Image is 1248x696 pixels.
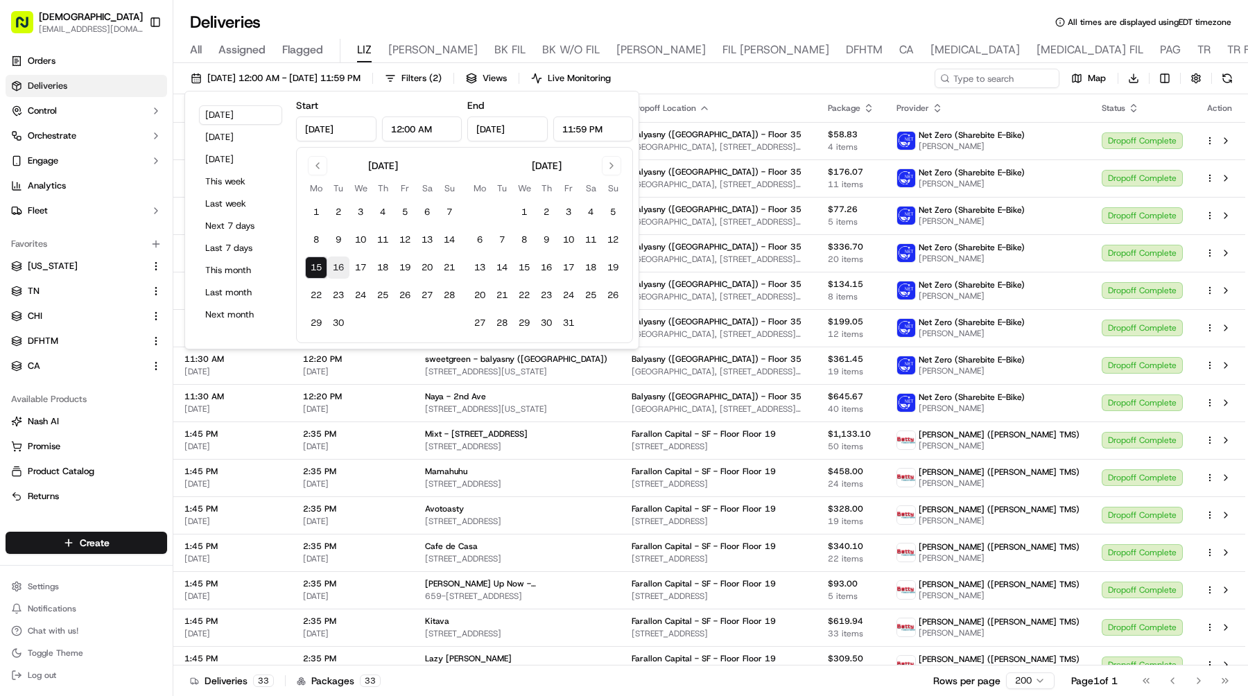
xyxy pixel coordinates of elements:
[632,329,806,340] span: [GEOGRAPHIC_DATA], [STREET_ADDRESS][US_STATE]
[722,42,829,58] span: FIL [PERSON_NAME]
[372,181,394,195] th: Thursday
[28,415,59,428] span: Nash AI
[6,200,167,222] button: Fleet
[11,285,145,297] a: TN
[28,625,78,636] span: Chat with us!
[349,284,372,306] button: 24
[1205,103,1234,114] div: Action
[897,581,915,599] img: betty.jpg
[39,10,143,24] button: [DEMOGRAPHIC_DATA]
[28,647,83,659] span: Toggle Theme
[438,229,460,251] button: 14
[580,181,602,195] th: Saturday
[602,181,624,195] th: Sunday
[438,201,460,223] button: 7
[491,256,513,279] button: 14
[199,261,282,280] button: This month
[184,428,281,440] span: 1:45 PM
[29,132,54,157] img: 1724597045416-56b7ee45-8013-43a0-a6f9-03cb97ddad50
[6,485,167,507] button: Returns
[28,155,58,167] span: Engage
[199,238,282,258] button: Last 7 days
[897,319,915,337] img: net_zero_logo.png
[327,201,349,223] button: 2
[580,256,602,279] button: 18
[117,274,128,285] div: 💻
[184,366,281,377] span: [DATE]
[28,80,67,92] span: Deliveries
[327,256,349,279] button: 16
[897,207,915,225] img: net_zero_logo.png
[349,229,372,251] button: 10
[14,14,42,42] img: Nash
[632,391,801,402] span: Balyasny ([GEOGRAPHIC_DATA]) - Floor 35
[897,543,915,562] img: betty.jpg
[535,312,557,334] button: 30
[131,272,223,286] span: API Documentation
[919,317,1025,328] span: Net Zero (Sharebite E-Bike)
[1068,17,1231,28] span: All times are displayed using EDT timezone
[469,181,491,195] th: Monday
[6,388,167,410] div: Available Products
[632,354,801,365] span: Balyasny ([GEOGRAPHIC_DATA]) - Floor 35
[919,178,1025,189] span: [PERSON_NAME]
[394,201,416,223] button: 5
[80,536,110,550] span: Create
[236,137,252,153] button: Start new chat
[513,284,535,306] button: 22
[460,69,513,88] button: Views
[828,216,874,227] span: 5 items
[425,403,609,415] span: [STREET_ADDRESS][US_STATE]
[1102,103,1125,114] span: Status
[897,281,915,299] img: net_zero_logo.png
[513,201,535,223] button: 1
[305,256,327,279] button: 15
[828,391,874,402] span: $645.67
[1088,72,1106,85] span: Map
[919,216,1025,227] span: [PERSON_NAME]
[394,284,416,306] button: 26
[632,254,806,265] span: [GEOGRAPHIC_DATA], [STREET_ADDRESS][US_STATE]
[305,201,327,223] button: 1
[1217,69,1237,88] button: Refresh
[11,360,145,372] a: CA
[553,116,634,141] input: Time
[1037,42,1143,58] span: [MEDICAL_DATA] FIL
[491,181,513,195] th: Tuesday
[207,72,361,85] span: [DATE] 12:00 AM - [DATE] 11:59 PM
[11,465,162,478] a: Product Catalog
[6,280,167,302] button: TN
[897,431,915,449] img: betty.jpg
[28,205,48,217] span: Fleet
[308,156,327,175] button: Go to previous month
[6,255,167,277] button: [US_STATE]
[184,403,281,415] span: [DATE]
[602,284,624,306] button: 26
[43,215,114,226] span: Klarizel Pensader
[897,469,915,487] img: betty.jpg
[416,229,438,251] button: 13
[580,284,602,306] button: 25
[28,360,40,372] span: CA
[532,159,562,173] div: [DATE]
[372,201,394,223] button: 4
[535,284,557,306] button: 23
[28,310,42,322] span: CHI
[602,256,624,279] button: 19
[919,242,1025,253] span: Net Zero (Sharebite E-Bike)
[6,233,167,255] div: Favorites
[469,312,491,334] button: 27
[828,316,874,327] span: $199.05
[535,229,557,251] button: 9
[28,603,76,614] span: Notifications
[6,621,167,641] button: Chat with us!
[632,141,806,153] span: [GEOGRAPHIC_DATA], [STREET_ADDRESS][US_STATE]
[513,181,535,195] th: Wednesday
[6,435,167,458] button: Promise
[28,216,39,227] img: 1736555255976-a54dd68f-1ca7-489b-9aae-adbdc363a1c4
[372,256,394,279] button: 18
[494,42,526,58] span: BK FIL
[296,116,376,141] input: Date
[425,441,609,452] span: [STREET_ADDRESS]
[349,181,372,195] th: Wednesday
